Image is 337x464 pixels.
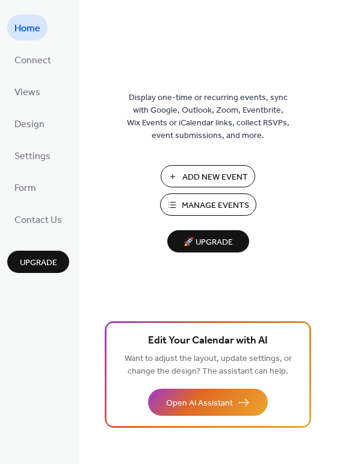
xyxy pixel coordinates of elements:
[14,179,36,198] span: Form
[161,165,255,187] button: Add New Event
[160,193,256,216] button: Manage Events
[127,92,289,142] span: Display one-time or recurring events, sync with Google, Outlook, Zoom, Eventbrite, Wix Events or ...
[7,174,43,200] a: Form
[14,147,51,166] span: Settings
[148,389,268,416] button: Open AI Assistant
[7,110,52,136] a: Design
[175,234,242,251] span: 🚀 Upgrade
[14,19,40,38] span: Home
[7,14,48,40] a: Home
[14,83,40,102] span: Views
[7,46,58,72] a: Connect
[125,351,292,380] span: Want to adjust the layout, update settings, or change the design? The assistant can help.
[14,51,51,70] span: Connect
[14,211,62,230] span: Contact Us
[7,251,69,273] button: Upgrade
[148,333,268,350] span: Edit Your Calendar with AI
[20,257,57,269] span: Upgrade
[7,142,58,168] a: Settings
[14,115,45,134] span: Design
[166,397,233,410] span: Open AI Assistant
[7,206,69,232] a: Contact Us
[167,230,249,252] button: 🚀 Upgrade
[7,78,48,104] a: Views
[182,171,248,184] span: Add New Event
[182,199,249,212] span: Manage Events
